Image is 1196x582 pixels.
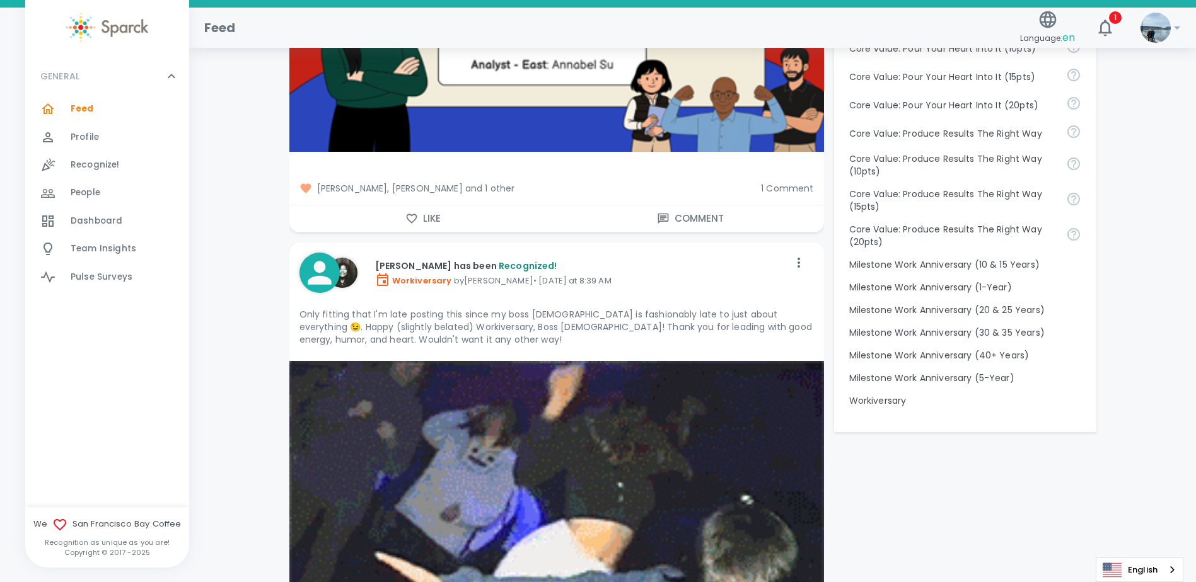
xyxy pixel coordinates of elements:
span: Feed [71,103,94,115]
span: 1 [1109,11,1122,24]
a: Team Insights [25,235,189,263]
p: Core Value: Produce Results The Right Way [849,127,1056,140]
p: Milestone Work Anniversary (10 & 15 Years) [849,258,1081,271]
a: Dashboard [25,207,189,235]
img: Sparck logo [66,13,148,42]
a: People [25,179,189,207]
svg: Come to work to make a difference in your own way [1066,67,1081,83]
p: Core Value: Pour Your Heart Into It (20pts) [849,99,1056,111]
p: Recognition as unique as you are! [25,537,189,547]
p: Milestone Work Anniversary (20 & 25 Years) [849,304,1081,316]
span: 1 Comment [761,182,813,195]
button: 1 [1090,13,1120,43]
h1: Feed [204,18,236,38]
div: GENERAL [25,95,189,296]
svg: Come to work to make a difference in your own way [1066,96,1081,111]
svg: Find success working together and doing the right thing [1066,124,1081,139]
p: by [PERSON_NAME] • [DATE] at 8:39 AM [375,272,789,287]
span: Recognized! [499,260,557,272]
p: Core Value: Produce Results The Right Way (15pts) [849,188,1056,213]
p: Milestone Work Anniversary (1-Year) [849,281,1081,294]
aside: Language selected: English [1096,557,1183,582]
p: Copyright © 2017 - 2025 [25,547,189,557]
p: Milestone Work Anniversary (5-Year) [849,372,1081,384]
div: Language [1096,557,1183,582]
img: Picture of Angel Coloyan [327,258,357,288]
p: Core Value: Produce Results The Right Way (20pts) [849,223,1056,248]
span: Recognize! [71,159,120,171]
p: [PERSON_NAME] has been [375,260,789,272]
span: Pulse Surveys [71,271,132,283]
span: [PERSON_NAME], [PERSON_NAME] and 1 other [299,182,752,195]
button: Like [289,205,557,232]
svg: Find success working together and doing the right thing [1066,227,1081,242]
img: Picture of Anna Belle [1141,13,1171,43]
button: Language:en [1015,6,1080,50]
p: Workiversary [849,394,1081,407]
svg: Find success working together and doing the right thing [1066,156,1081,171]
svg: Find success working together and doing the right thing [1066,191,1081,207]
p: GENERAL [40,70,79,83]
a: Pulse Surveys [25,263,189,291]
a: Feed [25,95,189,123]
span: Language: [1020,30,1075,47]
span: Dashboard [71,215,122,227]
span: People [71,186,100,199]
p: Milestone Work Anniversary (30 & 35 Years) [849,326,1081,339]
span: Workiversary [375,275,452,287]
p: Core Value: Produce Results The Right Way (10pts) [849,152,1056,178]
span: Profile [71,131,99,144]
p: Milestone Work Anniversary (40+ Years) [849,349,1081,362]
button: Comment [557,205,824,232]
div: GENERAL [25,57,189,95]
a: Profile [25,123,189,151]
p: Core Value: Pour Your Heart Into It (15pts) [849,71,1056,83]
a: English [1096,558,1183,581]
span: We San Francisco Bay Coffee [25,517,189,532]
span: en [1062,30,1075,45]
a: Recognize! [25,151,189,179]
a: Sparck logo [25,13,189,42]
span: Team Insights [71,243,136,255]
p: Only fitting that I'm late posting this since my boss [DEMOGRAPHIC_DATA] is fashionably late to j... [299,308,814,346]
